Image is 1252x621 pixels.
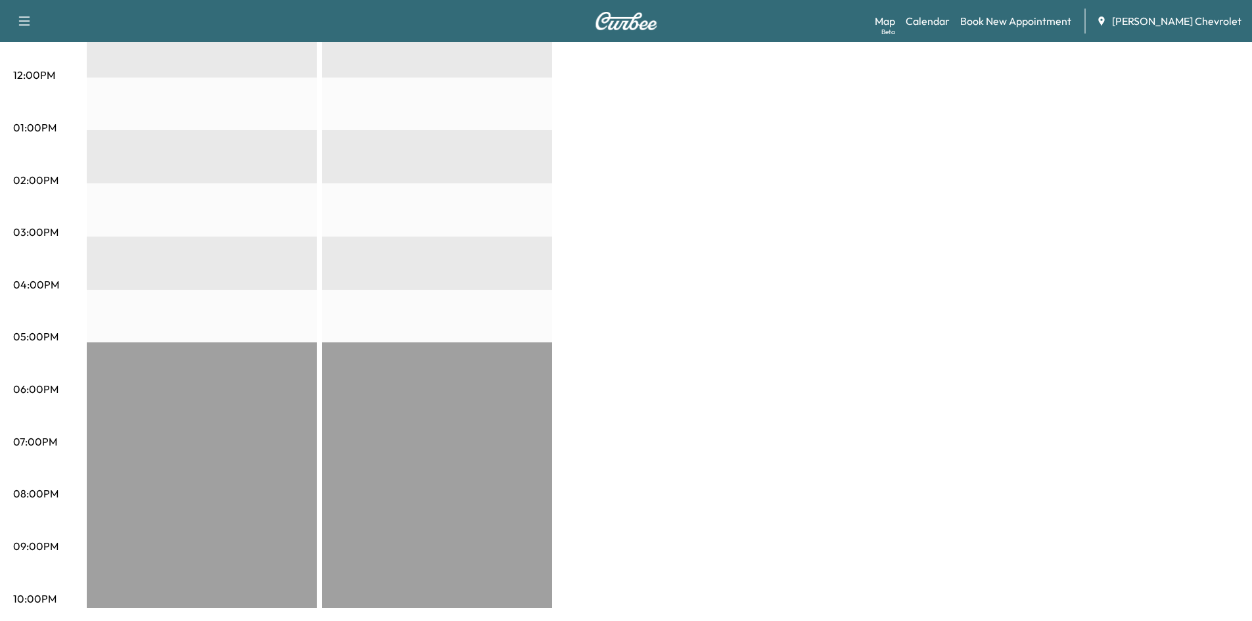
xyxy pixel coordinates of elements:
a: MapBeta [875,13,895,29]
div: Beta [881,27,895,37]
p: 01:00PM [13,120,57,135]
p: 04:00PM [13,277,59,292]
p: 08:00PM [13,486,58,501]
img: Curbee Logo [595,12,658,30]
p: 06:00PM [13,381,58,397]
p: 05:00PM [13,329,58,344]
p: 09:00PM [13,538,58,554]
p: 12:00PM [13,67,55,83]
span: [PERSON_NAME] Chevrolet [1112,13,1241,29]
p: 02:00PM [13,172,58,188]
p: 07:00PM [13,434,57,449]
p: 03:00PM [13,224,58,240]
a: Calendar [906,13,950,29]
p: 10:00PM [13,591,57,607]
a: Book New Appointment [960,13,1071,29]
